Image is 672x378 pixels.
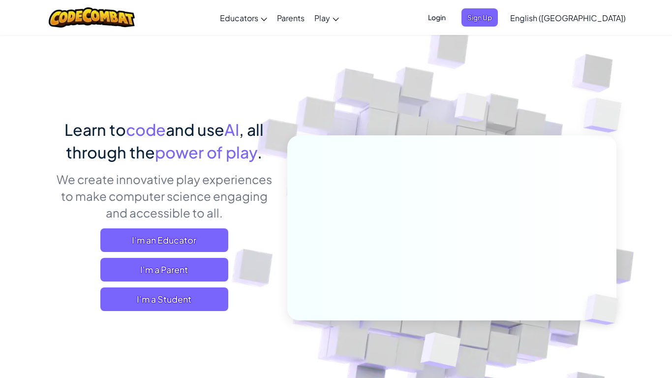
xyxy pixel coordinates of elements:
span: Educators [220,13,258,23]
button: I'm a Student [100,287,228,311]
a: I'm a Parent [100,258,228,282]
button: Login [422,8,452,27]
p: We create innovative play experiences to make computer science engaging and accessible to all. [56,171,273,221]
a: Educators [215,4,272,31]
button: Sign Up [461,8,498,27]
a: Parents [272,4,309,31]
img: CodeCombat logo [49,7,135,28]
a: I'm an Educator [100,228,228,252]
span: power of play [155,142,257,162]
span: code [126,120,166,139]
img: Overlap cubes [436,73,507,147]
img: Overlap cubes [564,74,649,157]
span: Learn to [64,120,126,139]
span: and use [166,120,224,139]
span: AI [224,120,239,139]
a: Play [309,4,344,31]
span: English ([GEOGRAPHIC_DATA]) [510,13,626,23]
span: . [257,142,262,162]
span: Play [314,13,330,23]
a: English ([GEOGRAPHIC_DATA]) [505,4,631,31]
img: Overlap cubes [568,274,642,346]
